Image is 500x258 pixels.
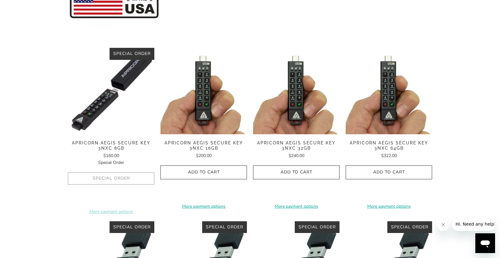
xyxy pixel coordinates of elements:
[346,48,432,134] img: Apricorn Aegis Secure Key 3NXC 64GB - Trust Panda
[68,48,154,134] a: Apricorn Aegis Secure Key 3NXC 8GB - Trust Panda Apricorn Aegis Secure Key 3NXC 8GB - Trust Panda
[253,165,340,179] button: Add to Cart
[253,140,340,159] a: Apricorn Aegis Secure Key 3NXC 32GB $240.00
[260,170,333,175] span: Add to Cart
[352,170,426,175] span: Add to Cart
[206,224,243,230] span: Special Order
[452,217,495,231] iframe: Message from company
[68,140,154,166] a: Apricorn Aegis Secure Key 3NXC 8GB $160.00Special Order
[113,224,151,230] span: Special Order
[103,153,119,159] span: $160.00
[437,218,449,231] iframe: Close message
[160,48,247,134] img: Apricorn Aegis Secure Key 3NXC 16GB
[475,233,495,253] iframe: Button to launch messaging window
[160,140,247,151] span: Apricorn Aegis Secure Key 3NXC 16GB
[253,48,340,134] img: Apricorn Aegis Secure Key 3NXC 32GB - Trust Panda
[167,170,240,175] span: Add to Cart
[160,140,247,159] a: Apricorn Aegis Secure Key 3NXC 16GB $200.00
[196,153,212,159] span: $200.00
[68,140,154,151] span: Apricorn Aegis Secure Key 3NXC 8GB
[346,140,432,151] span: Apricorn Aegis Secure Key 3NXC 64GB
[68,48,154,134] img: Apricorn Aegis Secure Key 3NXC 8GB - Trust Panda
[253,140,340,151] span: Apricorn Aegis Secure Key 3NXC 32GB
[289,153,304,159] span: $240.00
[160,165,247,179] button: Add to Cart
[346,165,432,179] button: Add to Cart
[98,160,124,165] span: Special Order
[298,224,336,230] span: Special Order
[253,203,340,210] a: More payment options
[391,224,428,230] span: Special Order
[4,4,44,9] span: Hi. Need any help?
[160,203,247,210] a: More payment options
[381,153,397,159] span: $322.00
[346,140,432,159] a: Apricorn Aegis Secure Key 3NXC 64GB $322.00
[346,203,432,210] a: More payment options
[113,51,151,56] span: Special Order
